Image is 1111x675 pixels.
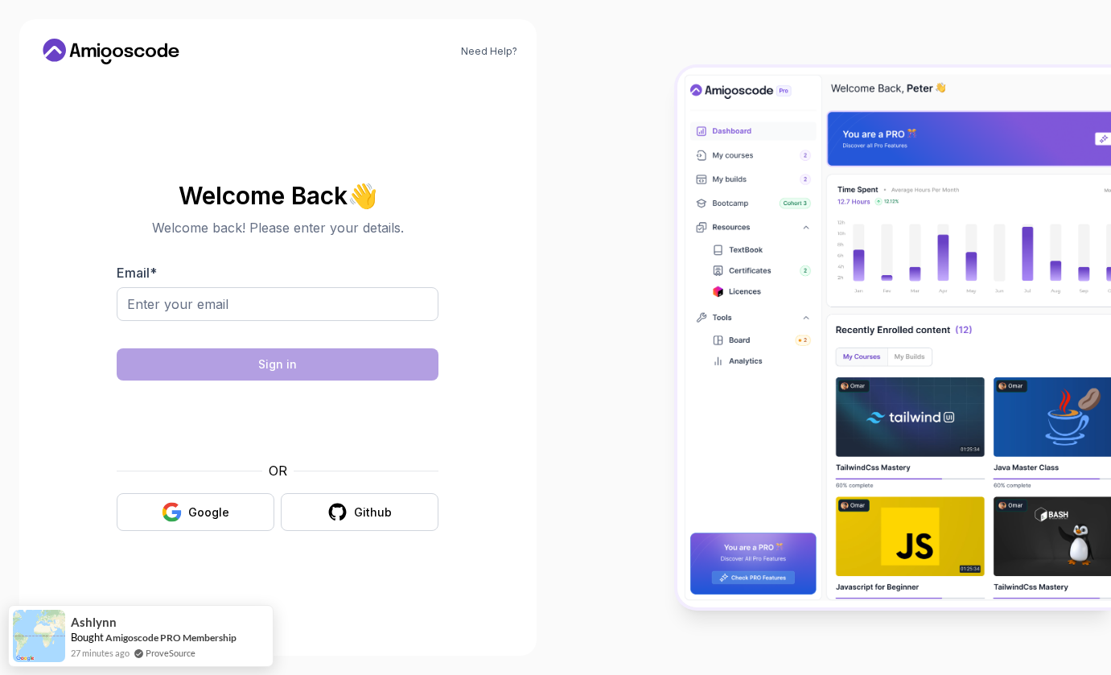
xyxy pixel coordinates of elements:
span: 👋 [348,183,377,208]
button: Github [281,493,438,531]
span: Bought [71,631,104,644]
div: Sign in [258,356,297,372]
p: Welcome back! Please enter your details. [117,218,438,237]
img: Amigoscode Dashboard [677,68,1111,607]
img: provesource social proof notification image [13,610,65,662]
div: Github [354,504,392,521]
span: Ashlynn [71,615,117,629]
a: Home link [39,39,183,64]
label: Email * [117,265,157,281]
h2: Welcome Back [117,183,438,208]
iframe: Widget containing checkbox for hCaptcha security challenge [156,390,399,451]
span: 27 minutes ago [71,646,130,660]
button: Sign in [117,348,438,381]
a: ProveSource [146,646,195,660]
p: OR [269,461,287,480]
a: Need Help? [461,45,517,58]
a: Amigoscode PRO Membership [105,632,237,644]
input: Enter your email [117,287,438,321]
button: Google [117,493,274,531]
div: Google [188,504,229,521]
